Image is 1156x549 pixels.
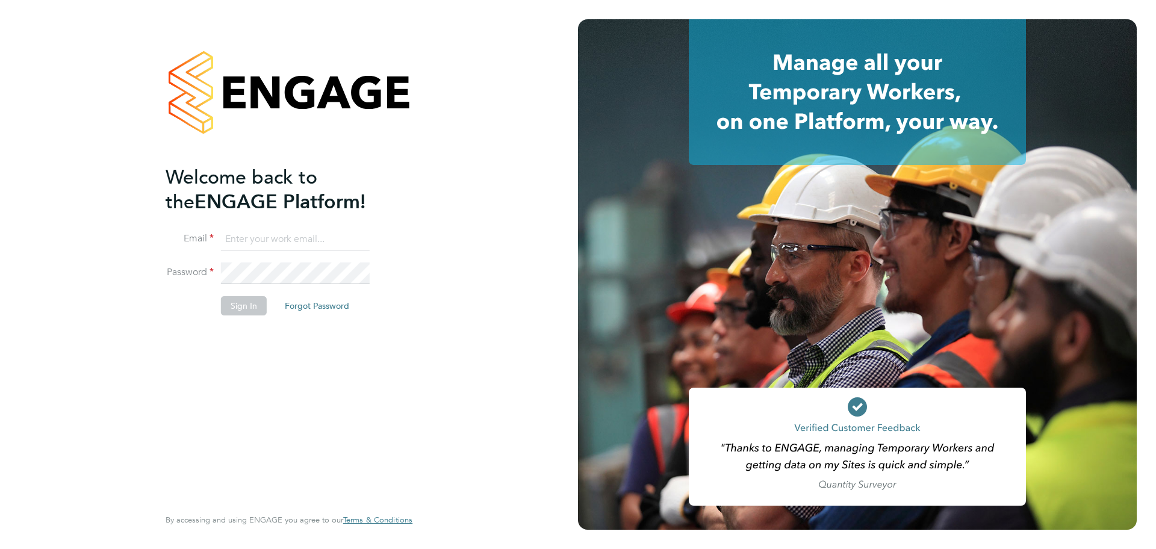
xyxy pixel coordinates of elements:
button: Sign In [221,296,267,315]
label: Email [166,232,214,245]
span: Welcome back to the [166,166,317,214]
span: By accessing and using ENGAGE you agree to our [166,515,412,525]
a: Terms & Conditions [343,515,412,525]
label: Password [166,266,214,279]
h2: ENGAGE Platform! [166,165,400,214]
button: Forgot Password [275,296,359,315]
input: Enter your work email... [221,229,370,250]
